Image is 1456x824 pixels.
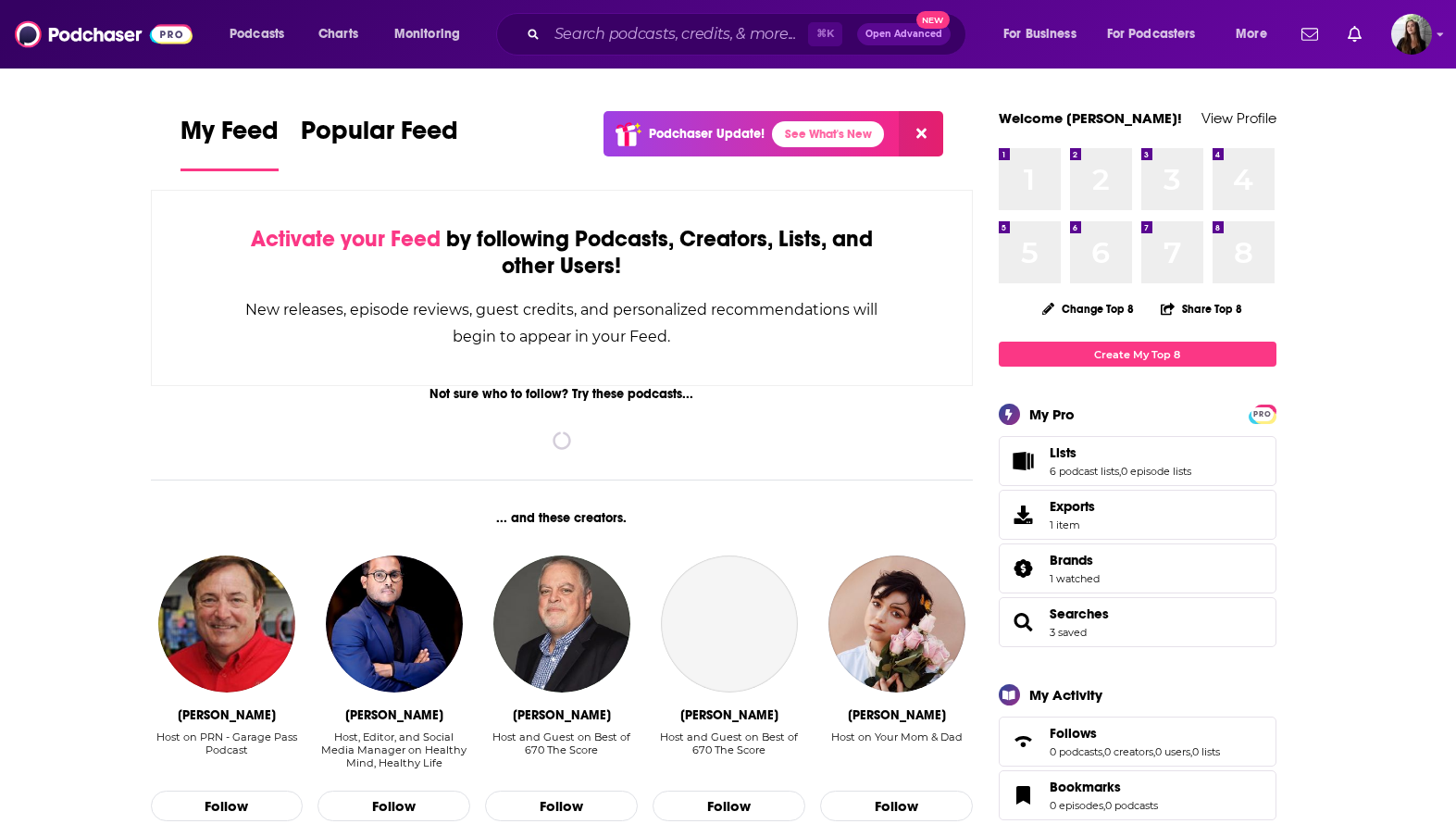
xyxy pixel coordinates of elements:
[178,707,276,723] div: Mark Garrow
[151,730,304,756] div: Host on PRN - Garage Pass Podcast
[381,19,484,49] button: open menu
[1050,465,1119,478] a: 6 podcast lists
[999,543,1276,593] span: Brands
[1005,556,1042,581] a: Brands
[828,556,965,693] img: Bekah Martinez
[1050,444,1191,461] a: Lists
[1121,465,1191,478] a: 0 episode lists
[772,121,884,147] a: See What's New
[680,707,778,723] div: David Haugh
[831,730,963,770] div: Host on Your Mom & Dad
[1155,745,1190,758] a: 0 users
[151,791,304,822] button: Follow
[1340,19,1369,50] a: Show notifications dropdown
[1201,109,1276,127] a: View Profile
[1005,609,1042,635] a: Searches
[230,21,284,47] span: Podcasts
[1050,779,1158,795] a: Bookmarks
[151,510,974,526] div: ... and these creators.
[653,730,805,770] div: Host and Guest on Best of 670 The Score
[1236,21,1267,47] span: More
[317,730,470,770] div: Host, Editor, and Social Media Manager on Healthy Mind, Healthy Life
[999,490,1276,540] a: Exports
[1190,745,1192,758] span: ,
[317,730,470,769] div: Host, Editor, and Social Media Manager on Healthy Mind, Healthy Life
[661,556,798,693] a: David Haugh
[217,19,308,49] button: open menu
[1223,19,1290,49] button: open menu
[151,386,974,402] div: Not sure who to follow? Try these podcasts...
[1192,745,1220,758] a: 0 lists
[999,109,1182,127] a: Welcome [PERSON_NAME]!
[301,115,458,171] a: Popular Feed
[180,115,279,157] span: My Feed
[485,730,638,756] div: Host and Guest on Best of 670 The Score
[1107,21,1196,47] span: For Podcasters
[808,22,842,46] span: ⌘ K
[318,21,358,47] span: Charts
[513,707,611,723] div: Mike Mulligan
[1251,406,1274,420] a: PRO
[158,556,295,693] img: Mark Garrow
[251,225,441,253] span: Activate your Feed
[857,23,951,45] button: Open AdvancedNew
[1050,498,1095,515] span: Exports
[999,770,1276,820] span: Bookmarks
[394,21,460,47] span: Monitoring
[865,30,942,39] span: Open Advanced
[1391,14,1432,55] span: Logged in as bnmartinn
[653,730,805,756] div: Host and Guest on Best of 670 The Score
[1005,502,1042,528] span: Exports
[831,730,963,743] div: Host on Your Mom & Dad
[1005,448,1042,474] a: Lists
[1104,745,1153,758] a: 0 creators
[1050,626,1087,639] a: 3 saved
[1105,799,1158,812] a: 0 podcasts
[1160,291,1243,327] button: Share Top 8
[653,791,805,822] button: Follow
[1294,19,1325,50] a: Show notifications dropdown
[1391,14,1432,55] button: Show profile menu
[326,556,463,693] img: Avik Chakraborty
[999,436,1276,486] span: Lists
[1050,779,1121,795] span: Bookmarks
[1050,552,1093,568] span: Brands
[151,730,304,770] div: Host on PRN - Garage Pass Podcast
[848,707,946,723] div: Bekah Martinez
[649,126,765,142] p: Podchaser Update!
[1029,686,1102,704] div: My Activity
[244,296,880,350] div: New releases, episode reviews, guest credits, and personalized recommendations will begin to appe...
[547,19,808,49] input: Search podcasts, credits, & more...
[1003,21,1076,47] span: For Business
[306,19,369,49] a: Charts
[514,13,984,56] div: Search podcasts, credits, & more...
[999,597,1276,647] span: Searches
[1005,782,1042,808] a: Bookmarks
[493,556,630,693] img: Mike Mulligan
[485,730,638,770] div: Host and Guest on Best of 670 The Score
[1050,799,1103,812] a: 0 episodes
[1029,406,1075,423] div: My Pro
[244,226,880,280] div: by following Podcasts, Creators, Lists, and other Users!
[1050,745,1102,758] a: 0 podcasts
[301,115,458,157] span: Popular Feed
[1050,606,1109,622] a: Searches
[1050,444,1076,461] span: Lists
[820,791,973,822] button: Follow
[317,791,470,822] button: Follow
[345,707,443,723] div: Avik Chakraborty
[15,17,193,52] img: Podchaser - Follow, Share and Rate Podcasts
[999,342,1276,367] a: Create My Top 8
[999,717,1276,767] span: Follows
[1050,572,1100,585] a: 1 watched
[1050,725,1097,742] span: Follows
[180,115,279,171] a: My Feed
[1391,14,1432,55] img: User Profile
[990,19,1100,49] button: open menu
